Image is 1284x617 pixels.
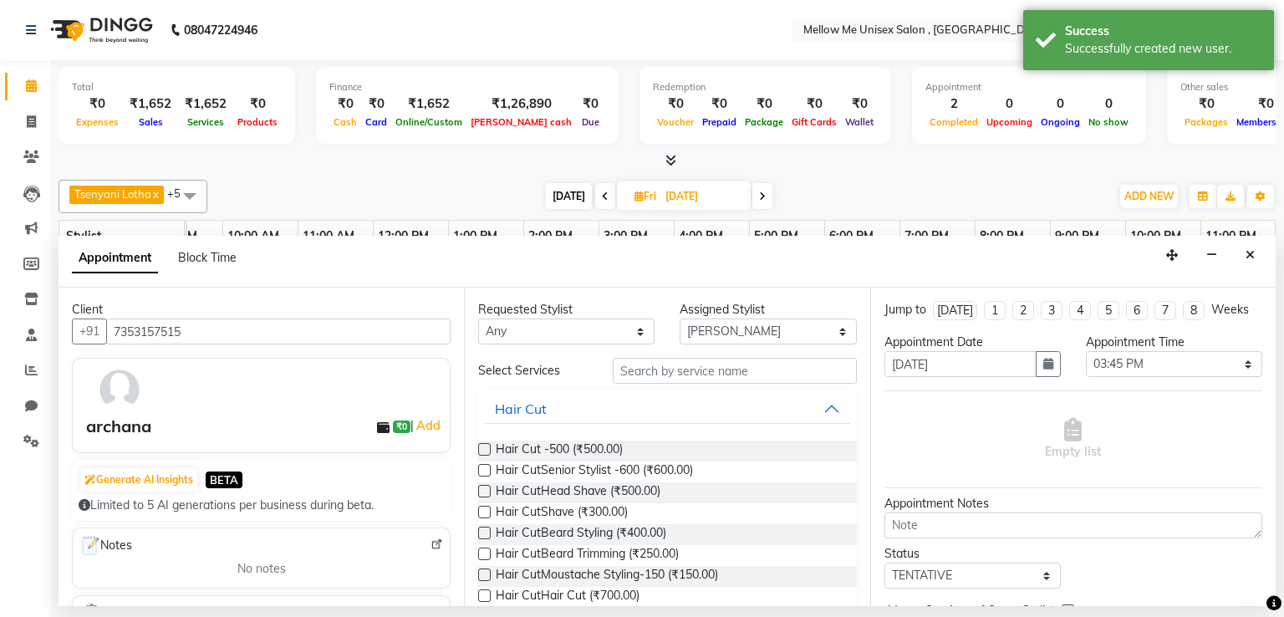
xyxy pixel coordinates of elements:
span: Notes [79,535,132,557]
div: Hair Cut [495,399,547,419]
div: Jump to [884,301,926,319]
a: 9:00 PM [1051,224,1103,248]
button: ADD NEW [1120,185,1178,208]
div: archana [86,414,151,439]
div: ₹0 [787,94,841,114]
img: logo [43,7,157,54]
a: 2:00 PM [524,224,577,248]
span: +5 [167,186,193,200]
div: Success [1065,23,1261,40]
div: ₹0 [576,94,605,114]
span: Packages [1180,116,1232,128]
a: 4:00 PM [675,224,727,248]
a: Add [414,416,443,436]
input: 2025-09-05 [660,184,744,209]
div: ₹1,652 [391,94,466,114]
div: ₹0 [72,94,123,114]
span: ADD NEW [1124,190,1174,202]
div: Appointment [925,80,1133,94]
a: 6:00 PM [825,224,878,248]
div: ₹0 [1180,94,1232,114]
a: 10:00 AM [223,224,283,248]
button: Generate AI Insights [80,468,197,492]
div: [DATE] [937,302,973,319]
span: Sales [135,116,167,128]
a: 10:00 PM [1126,224,1185,248]
li: 4 [1069,301,1091,320]
button: +91 [72,319,107,344]
span: Hair CutHead Shave (₹500.00) [496,482,660,503]
div: 0 [1037,94,1084,114]
span: Card [361,116,391,128]
a: 5:00 PM [750,224,802,248]
div: ₹0 [698,94,741,114]
span: Due [578,116,604,128]
a: 11:00 AM [298,224,359,248]
div: Requested Stylist [478,301,655,319]
div: Weeks [1211,301,1249,319]
div: ₹0 [653,94,698,114]
a: x [151,187,159,201]
input: Search by Name/Mobile/Email/Code [106,319,451,344]
span: Stylist [66,228,101,243]
div: ₹0 [841,94,878,114]
span: Empty list [1045,418,1101,461]
span: BETA [206,472,242,487]
div: Finance [329,80,605,94]
li: 8 [1183,301,1205,320]
span: [DATE] [546,183,592,209]
span: Services [183,116,228,128]
div: Total [72,80,282,94]
div: 0 [1084,94,1133,114]
input: yyyy-mm-dd [884,351,1037,377]
span: Wallet [841,116,878,128]
span: ₹0 [393,421,410,434]
span: No notes [237,560,286,578]
span: Block Time [178,250,237,265]
a: 8:00 PM [976,224,1028,248]
button: Hair Cut [485,394,849,424]
span: Online/Custom [391,116,466,128]
div: Status [884,545,1061,563]
li: 2 [1012,301,1034,320]
a: 12:00 PM [374,224,433,248]
span: Completed [925,116,982,128]
span: Fri [630,190,660,202]
span: Upcoming [982,116,1037,128]
input: Search by service name [613,358,857,384]
div: ₹0 [329,94,361,114]
a: 11:00 PM [1201,224,1261,248]
span: | [410,416,443,436]
span: Cash [329,116,361,128]
div: 2 [925,94,982,114]
li: 1 [984,301,1006,320]
span: Package [741,116,787,128]
div: ₹1,26,890 [466,94,576,114]
div: Appointment Time [1086,334,1262,351]
span: Ongoing [1037,116,1084,128]
span: Tsenyani Lotha [74,187,151,201]
div: Select Services [466,362,600,380]
div: Limited to 5 AI generations per business during beta. [79,497,444,514]
div: ₹1,652 [123,94,178,114]
span: Prepaid [698,116,741,128]
div: Assigned Stylist [680,301,856,319]
div: ₹0 [361,94,391,114]
a: 3:00 PM [599,224,652,248]
span: Expenses [72,116,123,128]
span: Gift Cards [787,116,841,128]
span: Voucher [653,116,698,128]
span: Appointment [72,243,158,273]
b: 08047224946 [184,7,257,54]
span: Hair CutMoustache Styling-150 (₹150.00) [496,566,718,587]
span: Hair CutBeard Styling (₹400.00) [496,524,666,545]
span: Hair CutHair Cut (₹700.00) [496,587,639,608]
div: ₹0 [741,94,787,114]
button: Close [1238,242,1262,268]
div: Appointment Date [884,334,1061,351]
img: avatar [95,365,144,414]
li: 6 [1126,301,1148,320]
span: Hair CutSenior Stylist -600 (₹600.00) [496,461,693,482]
div: ₹0 [233,94,282,114]
div: Appointment Notes [884,495,1262,512]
